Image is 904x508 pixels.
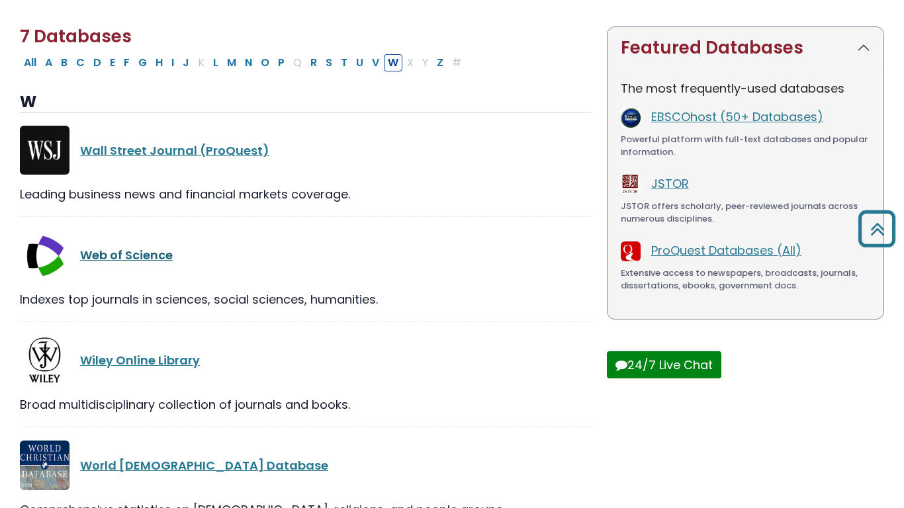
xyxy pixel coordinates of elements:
a: Wall Street Journal (ProQuest) [80,142,269,159]
div: JSTOR offers scholarly, peer-reviewed journals across numerous disciplines. [621,200,870,226]
button: Filter Results Z [433,54,447,71]
button: Filter Results U [352,54,367,71]
h3: W [20,93,591,112]
div: Alpha-list to filter by first letter of database name [20,54,467,70]
button: Filter Results N [241,54,256,71]
button: Filter Results R [306,54,321,71]
button: 24/7 Live Chat [607,351,721,378]
a: JSTOR [651,175,689,192]
button: Filter Results H [152,54,167,71]
button: All [20,54,40,71]
button: Filter Results S [322,54,336,71]
button: Filter Results P [274,54,289,71]
button: Filter Results W [384,54,402,71]
button: Filter Results F [120,54,134,71]
button: Featured Databases [608,27,883,69]
a: Wiley Online Library [80,352,200,368]
a: World [DEMOGRAPHIC_DATA] Database [80,457,328,474]
div: Broad multidisciplinary collection of journals and books. [20,396,591,413]
a: EBSCOhost (50+ Databases) [651,108,823,125]
button: Filter Results B [57,54,71,71]
button: Filter Results G [134,54,151,71]
p: The most frequently-used databases [621,79,870,97]
a: Back to Top [853,216,901,241]
div: Leading business news and financial markets coverage. [20,185,591,203]
button: Filter Results O [257,54,273,71]
button: Filter Results I [167,54,178,71]
button: Filter Results E [106,54,119,71]
button: Filter Results L [209,54,222,71]
button: Filter Results J [179,54,193,71]
button: Filter Results D [89,54,105,71]
a: Web of Science [80,247,173,263]
button: Filter Results A [41,54,56,71]
span: 7 Databases [20,24,132,48]
div: Extensive access to newspapers, broadcasts, journals, dissertations, ebooks, government docs. [621,267,870,292]
div: Powerful platform with full-text databases and popular information. [621,133,870,159]
button: Filter Results T [337,54,351,71]
div: Indexes top journals in sciences, social sciences, humanities. [20,290,591,308]
button: Filter Results V [368,54,383,71]
button: Filter Results C [72,54,89,71]
a: ProQuest Databases (All) [651,242,801,259]
button: Filter Results M [223,54,240,71]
